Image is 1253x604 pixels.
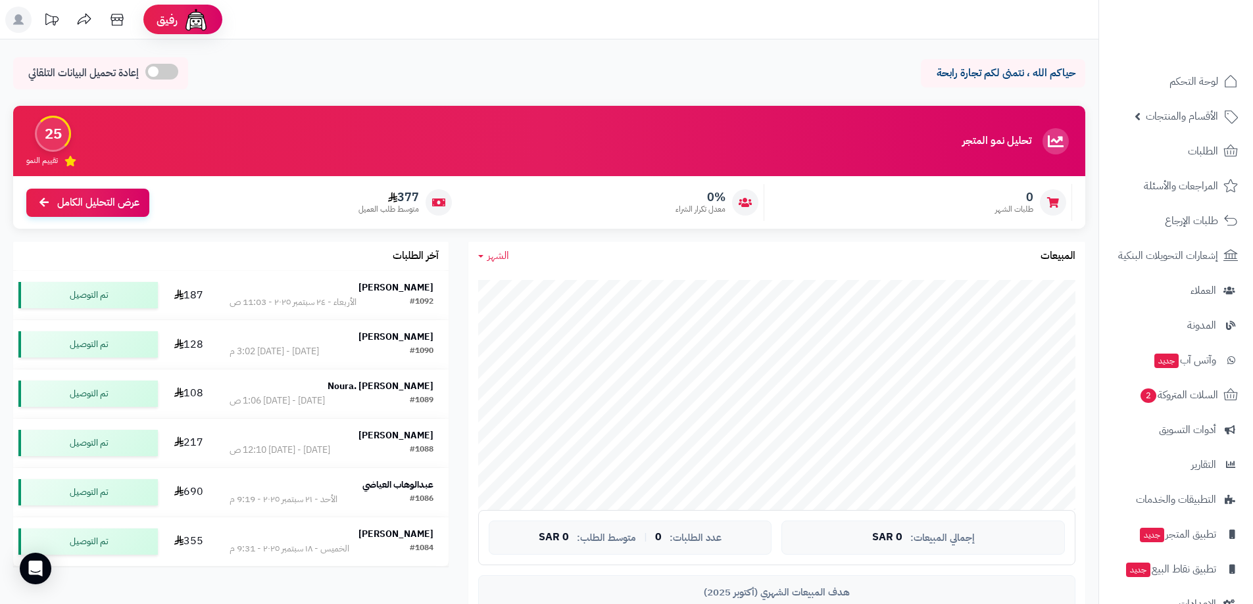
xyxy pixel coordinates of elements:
span: إجمالي المبيعات: [910,532,975,544]
span: جديد [1140,528,1164,542]
p: حياكم الله ، نتمنى لكم تجارة رابحة [931,66,1075,81]
span: وآتس آب [1153,351,1216,369]
a: أدوات التسويق [1107,414,1245,446]
img: logo-2.png [1164,35,1241,62]
div: تم التوصيل [18,528,158,555]
strong: [PERSON_NAME] [358,281,433,294]
span: إشعارات التحويلات البنكية [1118,246,1218,265]
a: الطلبات [1107,135,1245,167]
strong: [PERSON_NAME] [358,429,433,442]
div: #1088 [410,444,433,457]
a: الشهر [478,248,509,264]
strong: Noura. [PERSON_NAME] [328,379,433,393]
span: طلبات الإرجاع [1165,212,1218,230]
span: إعادة تحميل البيانات التلقائي [28,66,139,81]
span: عدد الطلبات: [670,532,722,544]
span: العملاء [1191,281,1216,300]
div: الأحد - ٢١ سبتمبر ٢٠٢٥ - 9:19 م [230,493,337,506]
span: الشهر [487,248,509,264]
img: ai-face.png [183,7,209,33]
span: طلبات الشهر [995,204,1033,215]
span: تقييم النمو [26,155,58,166]
span: السلات المتروكة [1139,386,1218,404]
span: | [644,532,647,542]
a: العملاء [1107,275,1245,306]
a: تطبيق المتجرجديد [1107,519,1245,550]
td: 128 [163,320,214,369]
span: 0 [655,532,662,544]
span: تطبيق نقاط البيع [1125,560,1216,578]
strong: [PERSON_NAME] [358,527,433,541]
div: الأربعاء - ٢٤ سبتمبر ٢٠٢٥ - 11:03 ص [230,296,356,309]
span: 377 [358,190,419,204]
a: المراجعات والأسئلة [1107,170,1245,202]
a: وآتس آبجديد [1107,344,1245,376]
div: [DATE] - [DATE] 3:02 م [230,345,319,358]
span: لوحة التحكم [1169,72,1218,91]
span: متوسط طلب العميل [358,204,419,215]
span: المراجعات والأسئلة [1144,177,1218,195]
span: جديد [1154,354,1179,368]
div: [DATE] - [DATE] 12:10 ص [230,444,330,457]
span: التقارير [1191,455,1216,474]
div: تم التوصيل [18,381,158,407]
div: #1092 [410,296,433,309]
span: 0 SAR [539,532,569,544]
a: المدونة [1107,310,1245,341]
h3: آخر الطلبات [393,250,439,262]
strong: عبدالوهاب العياضي [362,478,433,492]
a: السلات المتروكة2 [1107,379,1245,411]
td: 108 [163,369,214,418]
div: الخميس - ١٨ سبتمبر ٢٠٢٥ - 9:31 م [230,542,349,555]
span: عرض التحليل الكامل [57,195,139,210]
span: 0 [995,190,1033,204]
span: 0% [676,190,725,204]
a: التقارير [1107,449,1245,480]
a: لوحة التحكم [1107,66,1245,97]
span: الطلبات [1188,142,1218,160]
a: تحديثات المنصة [35,7,68,36]
a: تطبيق نقاط البيعجديد [1107,553,1245,585]
a: التطبيقات والخدمات [1107,484,1245,515]
span: متوسط الطلب: [577,532,636,544]
span: معدل تكرار الشراء [676,204,725,215]
h3: المبيعات [1041,250,1075,262]
span: جديد [1126,563,1150,577]
div: تم التوصيل [18,331,158,358]
div: #1086 [410,493,433,506]
td: 187 [163,271,214,319]
div: تم التوصيل [18,282,158,308]
span: تطبيق المتجر [1139,525,1216,544]
div: Open Intercom Messenger [20,553,51,584]
div: هدف المبيعات الشهري (أكتوبر 2025) [489,586,1065,599]
div: #1089 [410,394,433,407]
span: رفيق [157,12,178,28]
a: إشعارات التحويلات البنكية [1107,240,1245,271]
div: [DATE] - [DATE] 1:06 ص [230,394,325,407]
h3: تحليل نمو المتجر [962,135,1031,147]
div: #1090 [410,345,433,358]
div: تم التوصيل [18,430,158,456]
strong: [PERSON_NAME] [358,330,433,344]
span: الأقسام والمنتجات [1146,107,1218,126]
a: طلبات الإرجاع [1107,205,1245,237]
span: 0 SAR [872,532,902,544]
span: التطبيقات والخدمات [1136,490,1216,509]
a: عرض التحليل الكامل [26,189,149,217]
td: 355 [163,517,214,566]
td: 690 [163,468,214,517]
td: 217 [163,419,214,467]
div: تم التوصيل [18,479,158,505]
span: المدونة [1187,316,1216,335]
span: 2 [1141,388,1156,403]
div: #1084 [410,542,433,555]
span: أدوات التسويق [1159,421,1216,439]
